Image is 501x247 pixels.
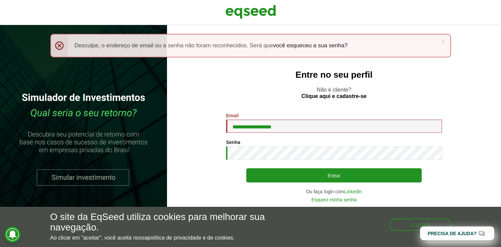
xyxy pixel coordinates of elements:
a: LinkedIn [344,189,362,194]
a: você esqueceu a sua senha? [273,43,347,48]
label: Senha [226,140,240,145]
a: Clique aqui e cadastre-se [302,94,367,99]
a: Esqueci minha senha [311,197,357,202]
a: × [441,38,445,45]
img: EqSeed Logo [225,3,276,20]
p: Ao clicar em "aceitar", você aceita nossa . [50,234,291,241]
button: Aceitar [389,219,451,231]
h5: O site da EqSeed utiliza cookies para melhorar sua navegação. [50,212,291,233]
a: política de privacidade e de cookies [147,235,233,241]
button: Entrar [246,168,422,182]
div: Ou faça login com [226,189,442,194]
h2: Entre no seu perfil [180,70,488,80]
div: Desculpe, o endereço de email ou a senha não foram reconhecidos. Será que [50,34,451,57]
label: Email [226,113,239,118]
p: Não é cliente? [180,87,488,99]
